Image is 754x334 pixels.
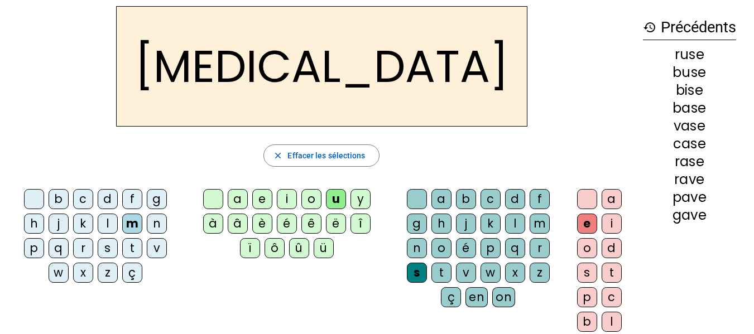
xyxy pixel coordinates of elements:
[407,263,427,283] div: s
[252,189,272,209] div: e
[481,189,501,209] div: c
[577,214,597,234] div: e
[643,209,736,222] div: gave
[73,189,93,209] div: c
[505,189,525,209] div: d
[602,214,622,234] div: i
[350,214,371,234] div: î
[492,287,515,307] div: on
[643,21,656,34] mat-icon: history
[481,238,501,258] div: p
[73,214,93,234] div: k
[643,84,736,97] div: bise
[577,287,597,307] div: p
[122,263,142,283] div: ç
[277,214,297,234] div: é
[122,189,142,209] div: f
[602,189,622,209] div: a
[481,214,501,234] div: k
[407,238,427,258] div: n
[228,189,248,209] div: a
[530,238,550,258] div: r
[301,189,321,209] div: o
[49,189,69,209] div: b
[147,238,167,258] div: v
[350,189,371,209] div: y
[481,263,501,283] div: w
[643,137,736,151] div: case
[643,191,736,204] div: pave
[643,155,736,168] div: rase
[602,287,622,307] div: c
[326,214,346,234] div: ë
[431,238,452,258] div: o
[98,263,118,283] div: z
[577,263,597,283] div: s
[431,214,452,234] div: h
[122,214,142,234] div: m
[147,214,167,234] div: n
[431,189,452,209] div: a
[240,238,260,258] div: ï
[301,214,321,234] div: ê
[228,214,248,234] div: â
[273,151,283,161] mat-icon: close
[643,66,736,79] div: buse
[116,6,527,127] h2: [MEDICAL_DATA]
[530,189,550,209] div: f
[643,101,736,115] div: base
[643,173,736,186] div: rave
[98,238,118,258] div: s
[203,214,223,234] div: à
[456,189,476,209] div: b
[73,238,93,258] div: r
[147,189,167,209] div: g
[465,287,488,307] div: en
[265,238,285,258] div: ô
[602,263,622,283] div: t
[505,263,525,283] div: x
[441,287,461,307] div: ç
[505,238,525,258] div: q
[530,214,550,234] div: m
[530,263,550,283] div: z
[49,238,69,258] div: q
[326,189,346,209] div: u
[456,263,476,283] div: v
[577,312,597,332] div: b
[73,263,93,283] div: x
[277,189,297,209] div: i
[577,238,597,258] div: o
[24,214,44,234] div: h
[602,312,622,332] div: l
[24,238,44,258] div: p
[456,238,476,258] div: é
[49,263,69,283] div: w
[49,214,69,234] div: j
[602,238,622,258] div: d
[263,144,379,167] button: Effacer les sélections
[122,238,142,258] div: t
[314,238,334,258] div: ü
[643,15,736,40] h3: Précédents
[643,48,736,61] div: ruse
[431,263,452,283] div: t
[643,119,736,133] div: vase
[287,149,365,162] span: Effacer les sélections
[289,238,309,258] div: û
[456,214,476,234] div: j
[407,214,427,234] div: g
[505,214,525,234] div: l
[98,189,118,209] div: d
[98,214,118,234] div: l
[252,214,272,234] div: è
